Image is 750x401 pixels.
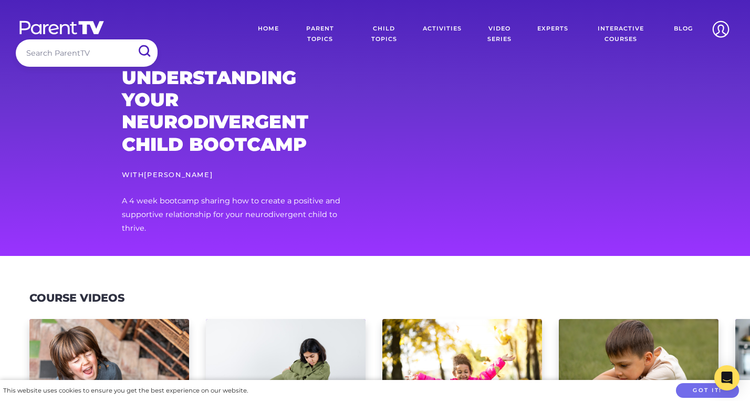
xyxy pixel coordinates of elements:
[16,39,158,66] input: Search ParentTV
[122,171,213,179] small: With
[18,20,105,35] img: parenttv-logo-white.4c85aaf.svg
[130,39,158,63] input: Submit
[714,365,739,390] div: Open Intercom Messenger
[676,383,739,398] button: Got it!
[250,16,287,53] a: Home
[470,16,529,53] a: Video Series
[287,16,353,53] a: Parent Topics
[122,67,341,156] h2: Understanding your Neurodivergent Child Bootcamp
[353,16,415,53] a: Child Topics
[3,385,248,396] div: This website uses cookies to ensure you get the best experience on our website.
[415,16,470,53] a: Activities
[707,16,734,43] img: Account
[122,194,341,235] p: A 4 week bootcamp sharing how to create a positive and supportive relationship for your neurodive...
[666,16,701,53] a: Blog
[29,292,124,305] h3: Course Videos
[144,171,213,179] a: [PERSON_NAME]
[529,16,576,53] a: Experts
[576,16,666,53] a: Interactive Courses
